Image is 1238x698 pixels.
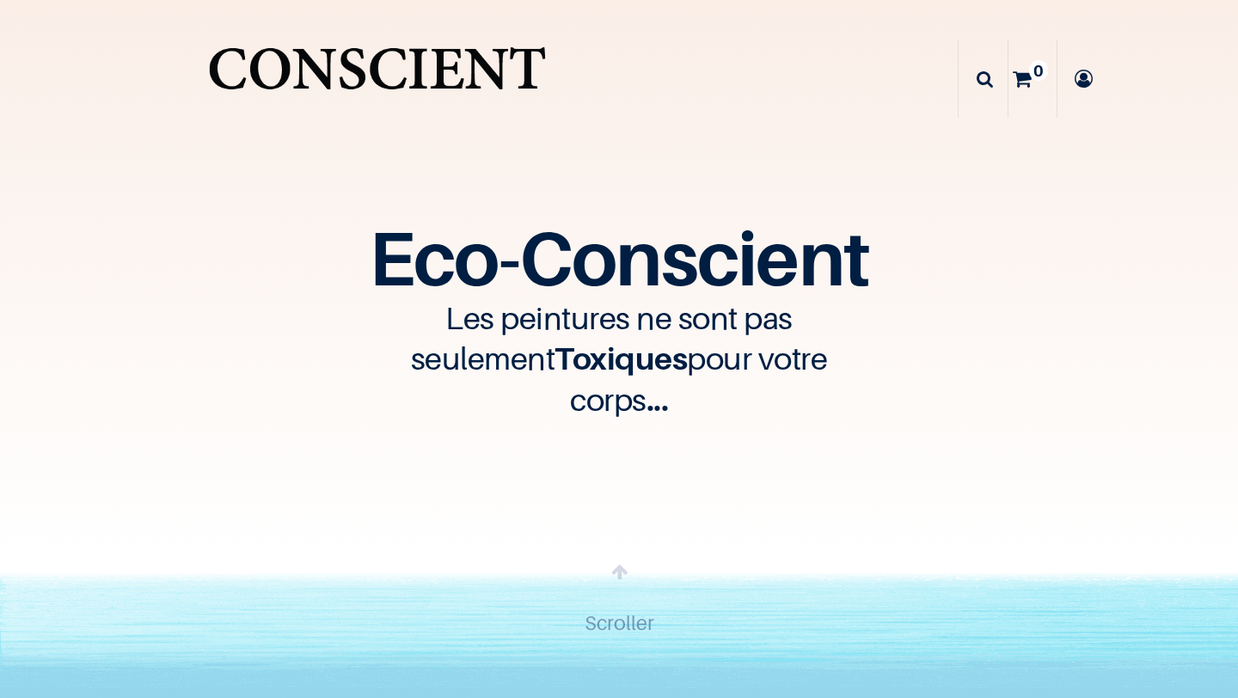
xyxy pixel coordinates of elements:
h1: Eco-Conscient [75,228,1163,288]
a: 0 [1008,40,1057,118]
h3: Les peintures ne sont pas seulement pour votre corps [361,297,877,419]
a: Logo of Conscient [204,34,550,122]
sup: 0 [1029,60,1048,82]
span: Toxiques [555,340,687,377]
img: Conscient [204,34,550,122]
span: ... [647,381,669,418]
